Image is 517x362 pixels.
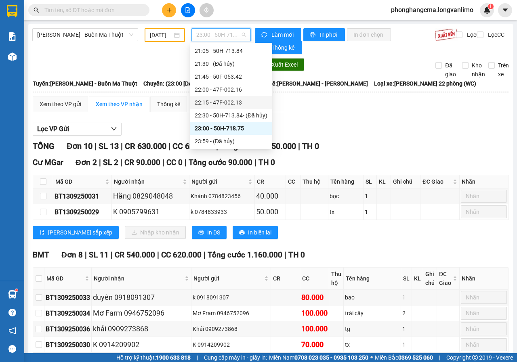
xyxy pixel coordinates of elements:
div: BT1309250033 [46,293,90,303]
span: ⚪️ [370,356,373,359]
div: Mơ Fram 0946752096 [193,309,269,318]
button: syncLàm mới [255,28,301,41]
span: CC 620.000 [172,141,214,151]
th: Ghi chú [391,175,420,188]
sup: 1 [488,4,494,9]
th: CR [255,175,286,188]
span: Loại xe: [PERSON_NAME] 22 phòng (WC) [374,79,476,88]
b: Tuyến: [PERSON_NAME] - Buôn Ma Thuột [33,80,137,87]
div: BT1309250031 [55,191,110,201]
th: CC [300,268,329,290]
span: Tổng cước 1.160.000 [208,250,282,259]
span: Cư MGar [33,158,63,167]
div: 40.000 [256,190,284,202]
span: 23:00 - 50H-718.75 [196,29,246,41]
td: BT1309250034 [44,306,92,321]
div: Thống kê [157,100,180,109]
span: CR 90.000 [124,158,160,167]
th: Thu hộ [329,268,344,290]
span: Đơn 10 [67,141,92,151]
span: Người nhận [94,274,183,283]
div: Nhãn [462,177,506,186]
span: sync [261,32,268,38]
span: Làm mới [271,30,295,39]
span: | [197,353,198,362]
sup: 1 [15,289,18,291]
div: 21:05 - 50H-713.84 [195,46,267,55]
th: CC [286,175,301,188]
span: message [8,345,16,353]
div: Khánh 0784823456 [191,192,253,201]
strong: 0369 525 060 [398,354,433,361]
button: Lọc VP Gửi [33,123,122,136]
span: | [157,250,159,259]
span: phonghangcma.longvanlimo [385,5,480,15]
div: Khải 0909273868 [193,324,269,333]
span: Chuyến: (23:00 [DATE]) [143,79,202,88]
th: SL [401,268,412,290]
span: Người nhận [114,177,181,186]
span: CC 620.000 [161,250,202,259]
span: 1 [489,4,492,9]
span: | [111,250,113,259]
div: 1 [402,293,410,302]
div: trái cây [345,309,399,318]
td: BT1309250029 [53,204,112,220]
div: 23:59 - (Đã hủy) [195,137,267,146]
span: | [168,141,170,151]
div: 21:45 - 50F-053.42 [195,72,267,81]
div: 22:00 - 47F-002.16 [195,85,267,94]
button: downloadXuất Excel [256,58,304,71]
th: Thu hộ [301,175,328,188]
div: 1 [365,192,375,201]
span: ĐC Giao [422,177,451,186]
span: copyright [472,355,478,360]
span: TỔNG [33,141,55,151]
div: duyên 0918091307 [93,292,190,303]
span: SL 11 [89,250,109,259]
div: 80.000 [301,292,328,303]
div: BT1309250036 [46,324,90,334]
span: Đơn 2 [76,158,97,167]
span: Tài xế: [PERSON_NAME] - [PERSON_NAME] [260,79,368,88]
button: sort-ascending[PERSON_NAME] sắp xếp [33,226,119,239]
span: Miền Nam [269,353,368,362]
span: plus [166,7,172,13]
div: 22:30 - 50H-713.84 - (Đã hủy) [195,111,267,120]
th: Tên hàng [344,268,401,290]
button: caret-down [498,3,512,17]
span: | [298,141,300,151]
div: K 0905799631 [113,206,188,218]
div: K 0914209902 [193,340,269,349]
span: [PERSON_NAME] sắp xếp [48,228,112,237]
span: In DS [207,228,220,237]
input: Tìm tên, số ĐT hoặc mã đơn [44,6,140,15]
button: bar-chartThống kê [255,41,302,54]
td: BT1309250031 [53,188,112,204]
span: Trên xe [495,61,512,79]
div: Hằng 0829048048 [113,190,188,202]
span: | [95,141,97,151]
div: khải 0909273868 [93,323,190,335]
span: | [162,158,164,167]
div: 100.000 [301,323,328,335]
div: k 0918091307 [193,293,269,302]
span: Mã GD [55,177,103,186]
span: Xuất Excel [271,60,298,69]
span: Mã GD [46,274,83,283]
span: Thống kê [271,43,296,52]
span: Đã giao [442,61,459,79]
th: KL [412,268,423,290]
span: CR 540.000 [115,250,155,259]
span: TH 0 [258,158,275,167]
div: 1 [402,324,410,333]
span: printer [239,230,245,236]
th: SL [364,175,377,188]
span: | [99,158,101,167]
div: BT1309250034 [46,308,90,318]
span: Tổng cước 90.000 [189,158,252,167]
button: aim [200,3,214,17]
button: printerIn biên lai [233,226,278,239]
div: 70.000 [301,339,328,350]
span: | [185,158,187,167]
